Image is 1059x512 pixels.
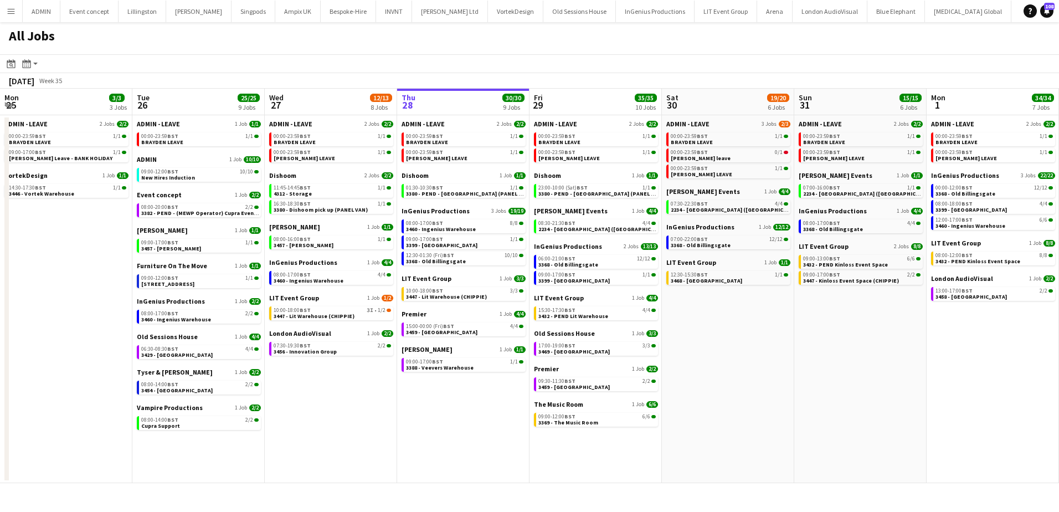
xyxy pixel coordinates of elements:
span: BST [962,200,973,207]
span: BST [432,132,443,140]
a: 11:45-14:45BST1/14312 - Storage [274,184,391,197]
span: 3399 - King's Observatory [935,206,1007,213]
a: [PERSON_NAME]1 Job1/1 [269,223,393,231]
button: [PERSON_NAME] Ltd [412,1,488,22]
button: London AudioVisual [793,1,867,22]
span: InGenius Productions [799,207,867,215]
a: [PERSON_NAME]1 Job1/1 [137,226,261,234]
span: 1/1 [1040,150,1047,155]
span: 23:00-10:00 (Sat) [538,185,588,191]
div: Event concept1 Job2/208:00-20:00BST2/23382 - PEND - (MEWP Operator) Cupra Event Day [137,191,261,226]
span: 2 Jobs [497,121,512,127]
a: 09:00-17:00BST1/13399 - [GEOGRAPHIC_DATA] [406,235,523,248]
a: 00:00-23:59BST1/1[PERSON_NAME] LEAVE [935,149,1053,161]
a: 16:30-18:30BST1/13380 - Dishoom pick up (PANEL VAN) [274,200,391,213]
span: ADMIN - LEAVE [799,120,842,128]
a: 00:00-12:00BST12/123368 - Old Billingsgate [935,184,1053,197]
span: BST [35,132,46,140]
a: 08:00-20:00BST2/23382 - PEND - (MEWP Operator) Cupra Event Day [141,203,259,216]
span: BRAYDEN LEAVE [141,139,183,146]
span: BST [167,203,178,211]
div: InGenius Productions3 Jobs19/1908:00-17:00BST8/83460 - Ingenius Warehouse09:00-17:00BST1/13399 - ... [402,207,526,274]
span: 00:00-23:59 [274,150,311,155]
a: 08:30-21:30BST4/42234 - [GEOGRAPHIC_DATA] ([GEOGRAPHIC_DATA]) [538,219,656,232]
button: ADMIN [23,1,60,22]
span: 1 Job [764,188,777,195]
a: VortekDesign1 Job1/1 [4,171,128,180]
span: 1/1 [382,224,393,231]
a: 00:00-23:59BST1/1[PERSON_NAME] LEAVE [803,149,921,161]
span: 2/2 [245,204,253,210]
a: 07:00-22:00BST12/123368 - Old Billingsgate [671,235,788,248]
span: New Hires Induction [141,174,195,181]
span: BST [300,235,311,243]
a: 07:00-16:00BST1/12234 - [GEOGRAPHIC_DATA] ([GEOGRAPHIC_DATA]) [803,184,921,197]
a: 14:30-17:30BST1/13446 - Vortek Warehouse [9,184,126,197]
div: InGenius Productions1 Job4/408:00-17:00BST4/43368 - Old Billingsgate [799,207,923,242]
span: 10/10 [244,156,261,163]
div: [PERSON_NAME] Events1 Job4/407:30-22:30BST4/42234 - [GEOGRAPHIC_DATA] ([GEOGRAPHIC_DATA]) [666,187,790,223]
div: Dishoom2 Jobs2/211:45-14:45BST1/14312 - Storage16:30-18:30BST1/13380 - Dishoom pick up (PANEL VAN) [269,171,393,223]
span: 00:00-23:59 [803,150,840,155]
span: 1 Job [897,172,909,179]
span: BRAYDEN LEAVE [671,139,713,146]
span: 00:00-23:59 [671,134,708,139]
span: InGenius Productions [666,223,734,231]
span: 1/1 [510,185,518,191]
div: [PERSON_NAME]1 Job1/109:00-17:00BST1/13457 - [PERSON_NAME] [137,226,261,262]
span: 3 Jobs [1021,172,1036,179]
a: 07:30-22:30BST4/42234 - [GEOGRAPHIC_DATA] ([GEOGRAPHIC_DATA]) [671,200,788,213]
div: [PERSON_NAME] Events1 Job4/408:30-21:30BST4/42234 - [GEOGRAPHIC_DATA] ([GEOGRAPHIC_DATA]) [534,207,658,242]
span: 2/2 [117,121,128,127]
span: 1/1 [378,237,385,242]
span: 00:00-23:59 [935,134,973,139]
span: 1/1 [378,201,385,207]
a: 12:00-17:00BST6/63460 - Ingenius Warehouse [935,216,1053,229]
span: BST [432,235,443,243]
button: Ampix UK [275,1,321,22]
a: 00:00-23:59BST1/1BRAYDEN LEAVE [671,132,788,145]
span: BRAYDEN LEAVE [935,139,978,146]
a: 00:00-23:59BST1/1[PERSON_NAME] LEAVE [274,149,391,161]
span: 2/2 [911,121,923,127]
span: ADMIN - LEAVE [402,120,445,128]
span: 07:00-16:00 [803,185,840,191]
a: 00:00-23:59BST0/1[PERSON_NAME] leave [671,149,788,161]
div: InGenius Productions3 Jobs22/2200:00-12:00BST12/123368 - Old Billingsgate08:00-18:00BST4/43399 - ... [931,171,1055,239]
a: 01:30-10:30BST1/13380 - PEND - [GEOGRAPHIC_DATA] (PANEL VAN) [406,184,523,197]
a: Dishoom2 Jobs2/2 [269,171,393,180]
button: [MEDICAL_DATA] Global [925,1,1011,22]
span: 3446 - Vortek Warehouse [9,190,74,197]
span: 1/1 [510,134,518,139]
span: BST [697,200,708,207]
div: Dishoom1 Job1/101:30-10:30BST1/13380 - PEND - [GEOGRAPHIC_DATA] (PANEL VAN) [402,171,526,207]
span: 3380 - Dishoom pick up (PANEL VAN) [274,206,368,213]
a: ADMIN1 Job10/10 [137,155,261,163]
span: BST [962,149,973,156]
button: Arena [757,1,793,22]
span: Chris Lane LEAVE [274,155,335,162]
button: Lillingston [119,1,166,22]
span: 3368 - Old Billingsgate [935,190,995,197]
span: 4/4 [779,188,790,195]
span: ADMIN - LEAVE [269,120,312,128]
span: 1/1 [642,150,650,155]
span: 1/1 [113,134,121,139]
span: 4/4 [642,221,650,226]
span: Hannah Hope Events [799,171,872,180]
button: Singpods [232,1,275,22]
span: 1 Job [897,208,909,214]
span: 10/10 [240,169,253,175]
button: Bespoke-Hire [321,1,376,22]
span: Hannah Hope Events [666,187,740,196]
a: 08:00-16:00BST1/13457 - [PERSON_NAME] [274,235,391,248]
span: BST [697,165,708,172]
span: BST [300,184,311,191]
span: 08:00-17:00 [406,221,443,226]
span: ADMIN [137,155,157,163]
a: ADMIN - LEAVE2 Jobs2/2 [269,120,393,128]
a: ADMIN - LEAVE2 Jobs2/2 [4,120,128,128]
span: 08:30-21:30 [538,221,575,226]
span: 1/1 [378,150,385,155]
div: [PERSON_NAME] Events1 Job1/107:00-16:00BST1/12234 - [GEOGRAPHIC_DATA] ([GEOGRAPHIC_DATA]) [799,171,923,207]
